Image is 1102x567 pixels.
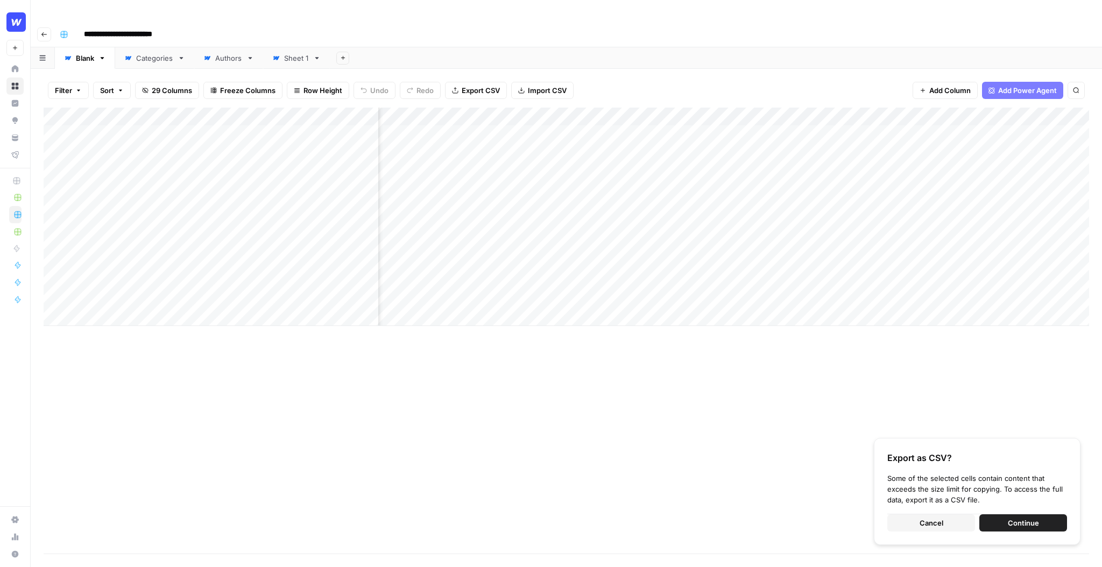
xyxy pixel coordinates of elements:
button: Help + Support [6,545,24,563]
span: Add Column [929,85,971,96]
a: Browse [6,77,24,95]
div: Categories [136,53,173,63]
a: Your Data [6,129,24,146]
button: Row Height [287,82,349,99]
span: Undo [370,85,388,96]
a: Insights [6,95,24,112]
div: Export as CSV? [887,451,1067,464]
a: Settings [6,511,24,528]
span: Export CSV [462,85,500,96]
div: Sheet 1 [284,53,309,63]
button: Sort [93,82,131,99]
span: 29 Columns [152,85,192,96]
span: Row Height [303,85,342,96]
span: Cancel [920,518,943,528]
a: Blank [55,47,115,69]
a: Authors [194,47,263,69]
a: Flightpath [6,146,24,164]
button: Workspace: Webflow [6,9,24,36]
button: Import CSV [511,82,574,99]
button: Add Column [913,82,978,99]
span: Continue [1008,518,1039,528]
div: Some of the selected cells contain content that exceeds the size limit for copying. To access the... [887,473,1067,505]
button: 29 Columns [135,82,199,99]
span: Add Power Agent [998,85,1057,96]
button: Add Power Agent [982,82,1063,99]
button: Freeze Columns [203,82,282,99]
div: Authors [215,53,242,63]
button: Cancel [887,514,975,531]
img: Webflow Logo [6,12,26,32]
span: Redo [416,85,434,96]
a: Usage [6,528,24,545]
button: Continue [979,514,1067,531]
span: Import CSV [528,85,567,96]
a: Opportunities [6,112,24,129]
a: Categories [115,47,194,69]
button: Filter [48,82,89,99]
button: Redo [400,82,441,99]
button: Export CSV [445,82,507,99]
a: Sheet 1 [263,47,330,69]
span: Filter [55,85,72,96]
span: Sort [100,85,114,96]
span: Freeze Columns [220,85,275,96]
a: Home [6,60,24,77]
button: Undo [354,82,395,99]
div: Blank [76,53,94,63]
